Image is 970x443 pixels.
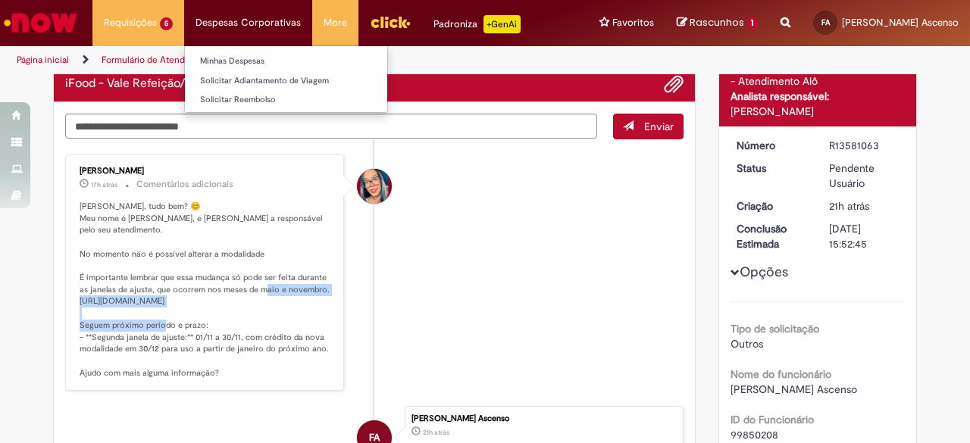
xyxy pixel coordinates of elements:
[829,221,900,251] div: [DATE] 15:52:45
[196,15,301,30] span: Despesas Corporativas
[104,15,157,30] span: Requisições
[821,17,830,27] span: FA
[731,413,814,426] b: ID do Funcionário
[731,89,906,104] div: Analista responsável:
[184,45,388,113] ul: Despesas Corporativas
[411,414,675,423] div: [PERSON_NAME] Ascenso
[370,11,411,33] img: click_logo_yellow_360x200.png
[731,428,778,441] span: 99850208
[677,16,758,30] a: Rascunhos
[91,180,117,189] time: 30/09/2025 15:43:43
[65,77,278,91] h2: iFood - Vale Refeição/Vale Alimentação Histórico de tíquete
[829,199,869,213] time: 30/09/2025 11:52:41
[185,53,387,70] a: Minhas Despesas
[731,104,906,119] div: [PERSON_NAME]
[613,114,684,139] button: Enviar
[842,16,959,29] span: [PERSON_NAME] Ascenso
[423,428,449,437] span: 21h atrás
[91,180,117,189] span: 17h atrás
[829,198,900,214] div: 30/09/2025 11:52:41
[160,17,173,30] span: 5
[102,54,214,66] a: Formulário de Atendimento
[644,120,674,133] span: Enviar
[725,138,818,153] dt: Número
[664,74,684,94] button: Adicionar anexos
[136,178,233,191] small: Comentários adicionais
[80,167,332,176] div: [PERSON_NAME]
[725,221,818,251] dt: Conclusão Estimada
[324,15,347,30] span: More
[612,15,654,30] span: Favoritos
[725,161,818,176] dt: Status
[690,15,744,30] span: Rascunhos
[423,428,449,437] time: 30/09/2025 11:52:41
[11,46,635,74] ul: Trilhas de página
[829,161,900,191] div: Pendente Usuário
[829,138,900,153] div: R13581063
[185,92,387,108] a: Solicitar Reembolso
[829,199,869,213] span: 21h atrás
[357,169,392,204] div: Maira Priscila Da Silva Arnaldo
[731,337,763,351] span: Outros
[731,322,819,335] b: Tipo de solicitação
[65,114,597,139] textarea: Digite sua mensagem aqui...
[185,73,387,89] a: Solicitar Adiantamento de Viagem
[433,15,521,33] div: Padroniza
[731,382,857,396] span: [PERSON_NAME] Ascenso
[731,367,831,381] b: Nome do funcionário
[746,17,758,30] span: 1
[725,198,818,214] dt: Criação
[17,54,69,66] a: Página inicial
[2,8,80,38] img: ServiceNow
[483,15,521,33] p: +GenAi
[80,201,332,379] p: [PERSON_NAME], tudo bem? 😊 Meu nome é [PERSON_NAME], e [PERSON_NAME] a responsável pelo seu atend...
